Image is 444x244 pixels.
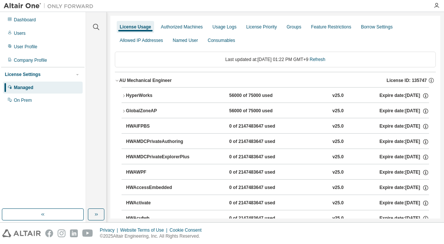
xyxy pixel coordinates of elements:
[120,24,151,30] div: License Usage
[333,154,344,161] div: v25.0
[333,138,344,145] div: v25.0
[14,85,33,91] div: Managed
[229,138,297,145] div: 0 of 2147483647 used
[229,154,297,161] div: 0 of 2147483647 used
[14,44,37,50] div: User Profile
[229,169,297,176] div: 0 of 2147483647 used
[380,215,429,222] div: Expire date: [DATE]
[380,154,429,161] div: Expire date: [DATE]
[126,210,429,227] button: HWAcufwh0 of 2147483647 usedv25.0Expire date:[DATE]
[126,138,193,145] div: HWAMDCPrivateAuthoring
[310,57,325,62] a: Refresh
[120,227,169,233] div: Website Terms of Use
[82,229,93,237] img: youtube.svg
[380,200,429,207] div: Expire date: [DATE]
[126,169,193,176] div: HWAWPF
[311,24,351,30] div: Feature Restrictions
[208,37,235,43] div: Consumables
[212,24,236,30] div: Usage Logs
[126,164,429,181] button: HWAWPF0 of 2147483647 usedv25.0Expire date:[DATE]
[333,92,344,99] div: v25.0
[126,123,193,130] div: HWAIFPBS
[5,71,40,77] div: License Settings
[229,200,297,207] div: 0 of 2147483647 used
[115,52,436,67] div: Last updated at: [DATE] 01:22 PM GMT+9
[379,92,429,99] div: Expire date: [DATE]
[333,215,344,222] div: v25.0
[229,108,297,115] div: 56000 of 75000 used
[122,88,429,104] button: HyperWorks56000 of 75000 usedv25.0Expire date:[DATE]
[161,24,203,30] div: Authorized Machines
[14,97,32,103] div: On Prem
[14,17,36,23] div: Dashboard
[229,123,297,130] div: 0 of 2147483647 used
[119,77,172,83] div: AU Mechanical Engineer
[100,233,206,240] p: © 2025 Altair Engineering, Inc. All Rights Reserved.
[126,215,193,222] div: HWAcufwh
[126,149,429,165] button: HWAMDCPrivateExplorerPlus0 of 2147483647 usedv25.0Expire date:[DATE]
[58,229,65,237] img: instagram.svg
[380,184,429,191] div: Expire date: [DATE]
[380,138,429,145] div: Expire date: [DATE]
[380,169,429,176] div: Expire date: [DATE]
[333,169,344,176] div: v25.0
[229,215,297,222] div: 0 of 2147483647 used
[126,184,193,191] div: HWAccessEmbedded
[122,103,429,119] button: GlobalZoneAP56000 of 75000 usedv25.0Expire date:[DATE]
[115,72,436,89] button: AU Mechanical EngineerLicense ID: 135747
[126,195,429,211] button: HWActivate0 of 2147483647 usedv25.0Expire date:[DATE]
[173,37,198,43] div: Named User
[126,92,193,99] div: HyperWorks
[4,2,97,10] img: Altair One
[120,37,163,43] div: Allowed IP Addresses
[126,134,429,150] button: HWAMDCPrivateAuthoring0 of 2147483647 usedv25.0Expire date:[DATE]
[126,118,429,135] button: HWAIFPBS0 of 2147483647 usedv25.0Expire date:[DATE]
[287,24,301,30] div: Groups
[70,229,78,237] img: linkedin.svg
[333,108,344,115] div: v25.0
[100,227,120,233] div: Privacy
[387,77,427,83] span: License ID: 135747
[333,200,344,207] div: v25.0
[361,24,393,30] div: Borrow Settings
[45,229,53,237] img: facebook.svg
[229,92,297,99] div: 56000 of 75000 used
[2,229,41,237] img: altair_logo.svg
[333,184,344,191] div: v25.0
[379,108,429,115] div: Expire date: [DATE]
[333,123,344,130] div: v25.0
[126,200,193,207] div: HWActivate
[14,57,47,63] div: Company Profile
[229,184,297,191] div: 0 of 2147483647 used
[126,108,193,115] div: GlobalZoneAP
[126,180,429,196] button: HWAccessEmbedded0 of 2147483647 usedv25.0Expire date:[DATE]
[246,24,277,30] div: License Priority
[14,30,25,36] div: Users
[126,154,193,161] div: HWAMDCPrivateExplorerPlus
[169,227,206,233] div: Cookie Consent
[380,123,429,130] div: Expire date: [DATE]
